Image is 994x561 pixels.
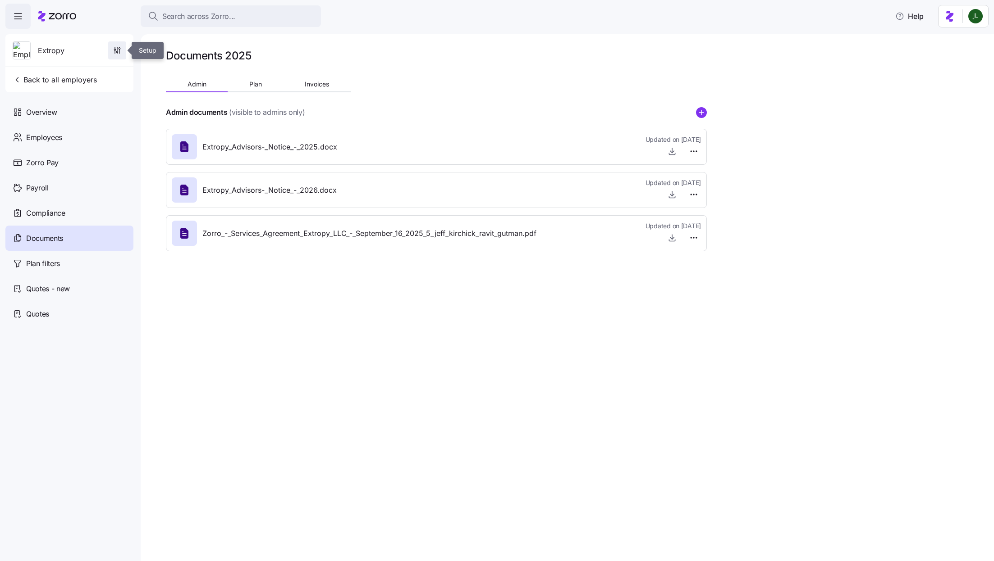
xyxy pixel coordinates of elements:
span: Updated on [DATE] [646,135,701,144]
button: Help [888,7,931,25]
span: Extropy_Advisors-_Notice_-_2025.docx [202,141,337,153]
a: Employees [5,125,133,150]
span: Overview [26,107,57,118]
a: Compliance [5,200,133,226]
a: Quotes - new [5,276,133,301]
span: Zorro_-_Services_Agreement_Extropy_LLC_-_September_16_2025_5_jeff_kirchick_ravit_gutman.pdf [202,228,536,239]
h4: Admin documents [166,107,227,118]
span: Compliance [26,208,65,219]
span: Plan [249,81,262,87]
a: Quotes [5,301,133,326]
a: Zorro Pay [5,150,133,175]
span: Payroll [26,182,49,194]
span: Documents [26,233,63,244]
span: Employees [26,132,62,143]
span: Zorro Pay [26,157,59,168]
a: Documents [5,226,133,251]
span: (visible to admins only) [229,107,305,118]
button: Back to all employers [9,71,101,89]
img: d9b9d5af0451fe2f8c405234d2cf2198 [968,9,983,23]
h1: Documents 2025 [166,49,251,63]
span: Quotes [26,308,49,320]
span: Search across Zorro... [162,11,235,22]
a: Overview [5,100,133,125]
span: Updated on [DATE] [646,178,701,187]
span: Quotes - new [26,283,70,294]
span: Admin [188,81,206,87]
span: Updated on [DATE] [646,222,701,231]
span: Plan filters [26,258,60,269]
span: Help [895,11,924,22]
a: Payroll [5,175,133,200]
span: Extropy_Advisors-_Notice_-_2026.docx [202,185,337,196]
span: Invoices [305,81,329,87]
span: Back to all employers [13,74,97,85]
button: Search across Zorro... [141,5,321,27]
img: Employer logo [13,42,30,60]
span: Extropy [38,45,64,56]
svg: add icon [696,107,707,118]
a: Plan filters [5,251,133,276]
